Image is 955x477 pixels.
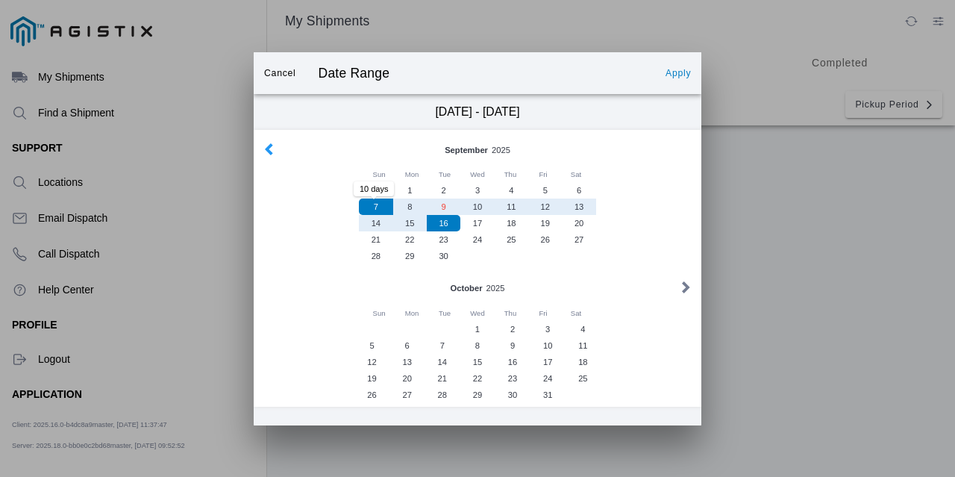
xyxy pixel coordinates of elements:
[427,182,460,199] div: 2
[393,182,427,199] div: 1
[359,248,392,264] div: 28
[492,146,510,155] span: 2025
[486,284,505,293] span: 2025
[528,182,562,199] div: 5
[389,353,425,370] div: 13
[495,370,530,386] div: 23
[359,231,392,248] div: 21
[354,370,389,386] div: 19
[389,386,425,402] div: 27
[354,353,389,370] div: 12
[460,199,494,215] div: 10
[425,353,460,370] div: 14
[304,65,658,81] ion-title: Date Range
[530,386,566,402] div: 31
[495,320,530,337] div: 2
[562,231,595,248] div: 27
[363,166,395,182] div: Sunday
[258,61,302,85] ion-button: Cancel
[359,215,392,231] div: 14
[530,370,566,386] div: 24
[460,353,495,370] div: 15
[527,305,560,320] div: Friday
[427,215,460,231] div: 16
[528,199,562,215] div: 12
[359,199,392,215] div: 7
[393,199,427,215] div: 8
[460,370,495,386] div: 22
[445,146,488,155] strong: September
[363,305,395,320] div: Sunday
[427,199,460,215] div: 9
[495,337,530,353] div: 9
[354,337,389,353] div: 5
[530,337,566,353] div: 10
[495,231,528,248] div: 25
[560,305,592,320] div: Saturday
[393,231,427,248] div: 22
[562,199,595,215] div: 13
[566,320,601,337] div: 4
[560,166,592,182] div: Saturday
[389,370,425,386] div: 20
[427,248,460,264] div: 30
[460,215,494,231] div: 17
[562,182,595,199] div: 6
[461,305,494,320] div: Wednesday
[495,386,530,402] div: 30
[451,284,483,293] strong: October
[460,337,495,353] div: 8
[354,386,389,402] div: 26
[530,320,566,337] div: 3
[461,166,494,182] div: Wednesday
[566,370,601,386] div: 25
[425,337,460,353] div: 7
[562,215,595,231] div: 20
[395,305,428,320] div: Monday
[393,248,427,264] div: 29
[566,353,601,370] div: 18
[460,320,495,337] div: 1
[495,353,530,370] div: 16
[495,182,528,199] div: 4
[389,337,425,353] div: 6
[427,231,460,248] div: 23
[494,166,527,182] div: Thursday
[425,386,460,402] div: 28
[495,199,528,215] div: 11
[495,215,528,231] div: 18
[425,370,460,386] div: 21
[527,166,560,182] div: Friday
[395,166,428,182] div: Monday
[528,231,562,248] div: 26
[428,166,461,182] div: Tuesday
[494,305,527,320] div: Thursday
[460,231,494,248] div: 24
[660,61,697,85] ion-button: Apply
[566,337,601,353] div: 11
[428,305,461,320] div: Tuesday
[460,182,494,199] div: 3
[460,386,495,402] div: 29
[530,353,566,370] div: 17
[393,215,427,231] div: 15
[528,215,562,231] div: 19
